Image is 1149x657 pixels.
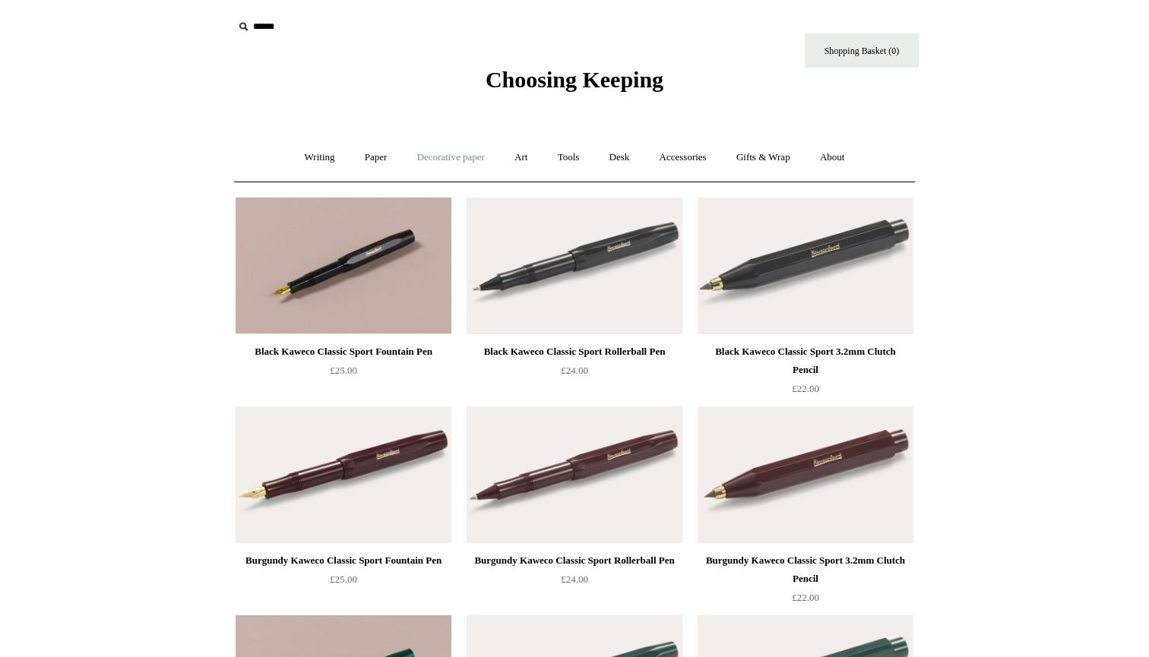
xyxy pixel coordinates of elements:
a: Accessories [646,137,720,178]
a: Burgundy Kaweco Classic Sport Fountain Pen Burgundy Kaweco Classic Sport Fountain Pen [236,406,451,543]
a: About [806,137,859,178]
a: Black Kaweco Classic Sport Rollerball Pen Black Kaweco Classic Sport Rollerball Pen [467,197,682,334]
a: Choosing Keeping [486,79,663,90]
a: Burgundy Kaweco Classic Sport Rollerball Pen Burgundy Kaweco Classic Sport Rollerball Pen [467,406,682,543]
div: Burgundy Kaweco Classic Sport 3.2mm Clutch Pencil [701,551,910,588]
a: Black Kaweco Classic Sport Rollerball Pen £24.00 [467,343,682,405]
div: Burgundy Kaweco Classic Sport Fountain Pen [239,551,448,570]
a: Tools [544,137,593,178]
div: Black Kaweco Classic Sport Fountain Pen [239,343,448,361]
span: £24.00 [561,365,588,376]
a: Paper [351,137,401,178]
span: £25.00 [330,365,357,376]
img: Black Kaweco Classic Sport Fountain Pen [236,197,451,334]
img: Black Kaweco Classic Sport 3.2mm Clutch Pencil [698,197,913,334]
img: Burgundy Kaweco Classic Sport 3.2mm Clutch Pencil [698,406,913,543]
a: Black Kaweco Classic Sport 3.2mm Clutch Pencil Black Kaweco Classic Sport 3.2mm Clutch Pencil [698,197,913,334]
img: Black Kaweco Classic Sport Rollerball Pen [467,197,682,334]
img: Burgundy Kaweco Classic Sport Fountain Pen [236,406,451,543]
a: Burgundy Kaweco Classic Sport 3.2mm Clutch Pencil Burgundy Kaweco Classic Sport 3.2mm Clutch Pencil [698,406,913,543]
span: £22.00 [792,592,819,603]
div: Black Kaweco Classic Sport Rollerball Pen [470,343,679,361]
a: Black Kaweco Classic Sport 3.2mm Clutch Pencil £22.00 [698,343,913,405]
img: Burgundy Kaweco Classic Sport Rollerball Pen [467,406,682,543]
a: Desk [596,137,644,178]
span: £22.00 [792,383,819,394]
span: Choosing Keeping [486,67,663,92]
span: £25.00 [330,573,357,585]
a: Shopping Basket (0) [805,33,919,68]
span: £24.00 [561,573,588,585]
a: Art [501,137,541,178]
a: Black Kaweco Classic Sport Fountain Pen Black Kaweco Classic Sport Fountain Pen [236,197,451,334]
a: Burgundy Kaweco Classic Sport 3.2mm Clutch Pencil £22.00 [698,551,913,614]
a: Burgundy Kaweco Classic Sport Fountain Pen £25.00 [236,551,451,614]
a: Black Kaweco Classic Sport Fountain Pen £25.00 [236,343,451,405]
a: Writing [291,137,349,178]
a: Burgundy Kaweco Classic Sport Rollerball Pen £24.00 [467,551,682,614]
div: Black Kaweco Classic Sport 3.2mm Clutch Pencil [701,343,910,379]
div: Burgundy Kaweco Classic Sport Rollerball Pen [470,551,679,570]
a: Gifts & Wrap [723,137,804,178]
a: Decorative paper [404,137,499,178]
